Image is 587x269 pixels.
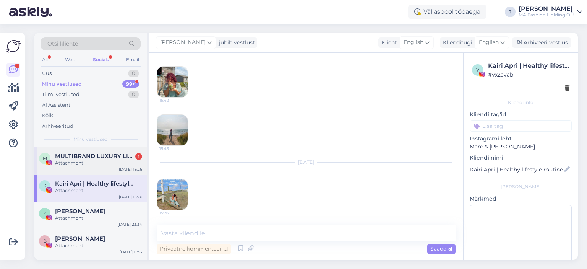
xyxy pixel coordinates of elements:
[519,6,574,12] div: [PERSON_NAME]
[470,111,572,119] p: Kliendi tag'id
[519,12,574,18] div: MA Fashion Holding OÜ
[55,187,142,194] div: Attachment
[122,80,139,88] div: 99+
[55,160,142,166] div: Attachment
[408,5,486,19] div: Väljaspool tööaega
[42,122,73,130] div: Arhiveeritud
[476,67,479,73] span: v
[512,37,571,48] div: Arhiveeri vestlus
[470,135,572,143] p: Instagrami leht
[378,39,397,47] div: Klient
[55,153,135,160] span: MULTIBRAND LUXURY LINGERIE boutique since 1993
[470,143,572,151] p: Marc & [PERSON_NAME]
[519,6,582,18] a: [PERSON_NAME]MA Fashion Holding OÜ
[470,120,572,132] input: Lisa tag
[128,70,139,77] div: 0
[159,210,188,216] span: 15:26
[157,115,188,145] img: attachment
[128,91,139,98] div: 0
[119,166,142,172] div: [DATE] 16:26
[440,39,472,47] div: Klienditugi
[135,153,142,160] div: 1
[470,165,563,174] input: Lisa nimi
[160,38,206,47] span: [PERSON_NAME]
[125,55,141,65] div: Email
[47,40,78,48] span: Otsi kliente
[42,80,82,88] div: Minu vestlused
[91,55,110,65] div: Socials
[43,155,47,161] span: M
[42,91,79,98] div: Tiimi vestlused
[55,208,105,215] span: ZHANNA DEMIR
[159,146,188,152] span: 15:43
[43,183,47,189] span: K
[55,215,142,222] div: Attachment
[470,99,572,106] div: Kliendi info
[42,112,53,119] div: Kõik
[41,55,49,65] div: All
[43,210,46,216] span: Z
[157,179,188,210] img: attachment
[119,194,142,200] div: [DATE] 15:26
[157,67,188,97] img: attachment
[55,242,142,249] div: Attachment
[42,101,70,109] div: AI Assistent
[157,244,231,254] div: Privaatne kommentaar
[63,55,77,65] div: Web
[118,222,142,227] div: [DATE] 23:34
[73,136,108,143] span: Minu vestlused
[488,70,569,79] div: # vx2avabi
[505,7,516,17] div: J
[488,61,569,70] div: Kairi Apri | Healthy lifestyle routines
[470,154,572,162] p: Kliendi nimi
[55,180,135,187] span: Kairi Apri | Healthy lifestyle routines
[42,70,52,77] div: Uus
[479,38,499,47] span: English
[157,159,456,166] div: [DATE]
[470,183,572,190] div: [PERSON_NAME]
[6,39,21,54] img: Askly Logo
[55,235,105,242] span: Bjørvika Undertøy
[404,38,423,47] span: English
[430,245,452,252] span: Saada
[159,98,188,103] span: 15:42
[470,195,572,203] p: Märkmed
[43,238,47,244] span: B
[216,39,255,47] div: juhib vestlust
[120,249,142,255] div: [DATE] 11:33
